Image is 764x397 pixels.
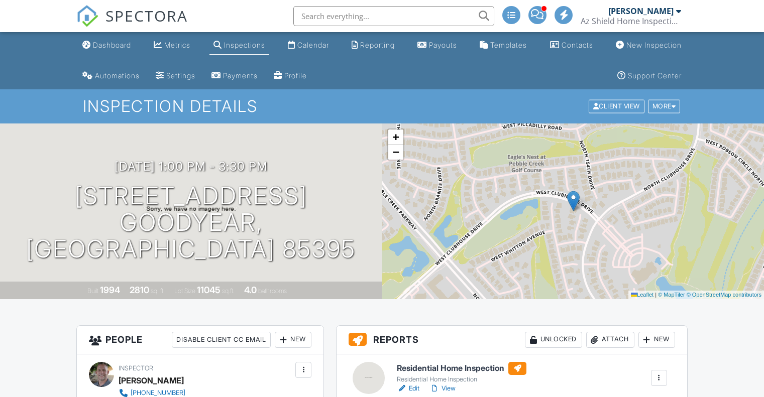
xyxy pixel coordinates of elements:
[16,183,366,262] h1: [STREET_ADDRESS] Goodyear, [GEOGRAPHIC_DATA] 85395
[95,71,140,80] div: Automations
[284,71,307,80] div: Profile
[648,100,681,113] div: More
[76,5,98,27] img: The Best Home Inspection Software - Spectora
[658,292,685,298] a: © MapTiler
[429,383,456,393] a: View
[270,67,311,85] a: Company Profile
[626,41,682,49] div: New Inspection
[638,332,675,348] div: New
[131,389,185,397] div: [PHONE_NUMBER]
[197,285,221,295] div: 11045
[293,6,494,26] input: Search everything...
[337,326,687,354] h3: Reports
[78,67,144,85] a: Automations (Basic)
[360,41,395,49] div: Reporting
[476,36,531,55] a: Templates
[388,145,403,160] a: Zoom out
[397,362,526,384] a: Residential Home Inspection Residential Home Inspection
[613,67,686,85] a: Support Center
[100,285,120,295] div: 1994
[207,67,262,85] a: Payments
[588,102,647,109] a: Client View
[397,375,526,383] div: Residential Home Inspection
[223,71,258,80] div: Payments
[275,332,311,348] div: New
[546,36,597,55] a: Contacts
[525,332,582,348] div: Unlocked
[119,373,184,388] div: [PERSON_NAME]
[78,36,135,55] a: Dashboard
[581,16,681,26] div: Az Shield Home Inspections
[392,130,399,143] span: +
[152,67,199,85] a: Settings
[105,5,188,26] span: SPECTORA
[244,285,257,295] div: 4.0
[166,71,195,80] div: Settings
[687,292,761,298] a: © OpenStreetMap contributors
[628,71,682,80] div: Support Center
[392,146,399,158] span: −
[388,129,403,145] a: Zoom in
[397,362,526,375] h6: Residential Home Inspection
[608,6,674,16] div: [PERSON_NAME]
[115,160,268,173] h3: [DATE] 1:00 pm - 3:30 pm
[164,41,190,49] div: Metrics
[76,14,188,35] a: SPECTORA
[77,326,323,354] h3: People
[348,36,399,55] a: Reporting
[655,292,657,298] span: |
[631,292,653,298] a: Leaflet
[612,36,686,55] a: New Inspection
[297,41,329,49] div: Calendar
[209,36,269,55] a: Inspections
[150,36,194,55] a: Metrics
[224,41,265,49] div: Inspections
[586,332,634,348] div: Attach
[119,364,153,372] span: Inspector
[83,97,681,115] h1: Inspection Details
[130,285,149,295] div: 2810
[284,36,333,55] a: Calendar
[413,36,461,55] a: Payouts
[93,41,131,49] div: Dashboard
[151,287,165,295] span: sq. ft.
[429,41,457,49] div: Payouts
[562,41,593,49] div: Contacts
[258,287,287,295] span: bathrooms
[222,287,235,295] span: sq.ft.
[174,287,195,295] span: Lot Size
[567,191,580,211] img: Marker
[87,287,98,295] span: Built
[589,100,644,113] div: Client View
[172,332,271,348] div: Disable Client CC Email
[397,383,419,393] a: Edit
[490,41,527,49] div: Templates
